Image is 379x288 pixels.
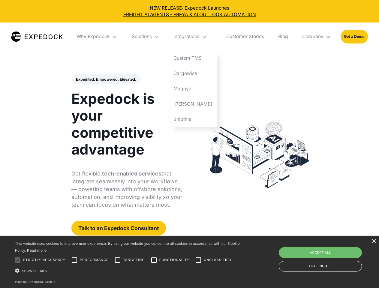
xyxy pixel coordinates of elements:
[204,257,231,262] span: Unclassified
[169,81,217,96] a: Magaya
[159,257,189,262] span: Functionality
[169,51,217,127] nav: Integrations
[273,22,293,51] a: Blog
[5,5,374,18] div: NEW RELEASE: Expedock Launches
[77,34,110,40] div: Why Expedock
[80,257,109,262] span: Performance
[15,280,55,283] a: Powered by cookie-script
[221,22,269,51] a: Customer Stories
[169,51,217,66] a: Custom TMS
[71,221,166,235] a: Talk to an Expedock Consultant
[23,257,65,262] span: Strictly necessary
[27,248,47,253] a: Read more
[22,269,47,273] span: Show details
[15,267,242,275] div: Show details
[15,241,240,253] span: This website uses cookies to improve user experience. By using our website you consent to all coo...
[169,112,217,127] a: Shipthis
[71,170,183,209] p: Get flexible, that integrate seamlessly into your workflows — powering teams with offshore soluti...
[5,11,374,18] a: FREIGHT AI AGENTS - FREYA & AI OUTLOOK AUTOMATION
[341,30,368,43] a: Get a Demo
[123,257,145,262] span: Targeting
[132,34,152,40] div: Solutions
[169,22,217,51] div: Integrations
[102,170,161,177] strong: tech-enabled services
[169,96,217,112] a: [PERSON_NAME]
[127,22,164,51] div: Solutions
[72,22,122,51] div: Why Expedock
[279,223,379,288] iframe: Chat Widget
[297,22,336,51] div: Company
[302,34,323,40] div: Company
[71,90,183,158] h1: Expedock is your competitive advantage
[173,34,200,40] div: Integrations
[169,66,217,81] a: Cargowise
